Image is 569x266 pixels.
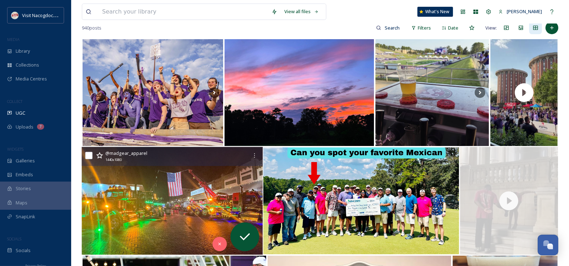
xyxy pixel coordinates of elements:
input: Search [381,21,404,35]
img: thumbnail [490,39,558,146]
img: . You’ve gotta dance like there’s nobody watching, Love like you’ll never be hurt, Sing like ther... [225,39,374,146]
input: Search your library [99,4,268,20]
span: Maps [16,199,27,206]
span: View: [485,25,497,31]
span: Embeds [16,171,33,178]
span: Date [448,25,458,31]
img: Add a W to the collection!! 🪓🏈🔥 Way to go, Jacks! #CrushedIt #RaiseTheAxe #AxeEm #HomeSweetHomer ... [83,39,223,146]
span: SOCIALS [7,236,21,241]
span: Stories [16,185,31,192]
a: [PERSON_NAME] [495,5,546,19]
span: Socials [16,247,31,254]
span: 940 posts [82,25,101,31]
span: SnapLink [16,213,35,220]
span: [PERSON_NAME] [507,8,542,15]
img: 🏈 Game Day Beer Alert! 🍻 Fredonia Brewery is proud to be the Official Craft Beer Sponsor of SFA A... [375,39,489,146]
img: Always a great time with these fine gents hosting the Jaycee’s Golf Tournament 🏌️‍♂️✨🏆💛 We are th... [263,147,459,254]
span: Uploads [16,124,33,130]
span: Filters [418,25,431,31]
a: View all files [281,5,322,19]
span: Media Centres [16,75,47,82]
span: Collections [16,62,39,68]
img: images%20%281%29.jpeg [11,12,19,19]
span: 1440 x 1080 [105,157,121,163]
span: @ madgear_apparel [105,150,147,156]
span: Galleries [16,157,35,164]
span: UGC [16,110,25,116]
span: Library [16,48,30,54]
span: Visit Nacogdoches [22,12,61,19]
img: thumbnail [460,147,558,255]
a: What's New [417,7,453,17]
img: Before leaving for the night, …. at 11pm. What a beautiful moment. 🇺🇸 ➡️ old_town_rig_down #oldto... [81,147,263,255]
span: WIDGETS [7,146,23,152]
button: Open Chat [538,235,558,255]
span: COLLECT [7,99,22,104]
span: MEDIA [7,37,20,42]
div: 7 [37,124,44,130]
